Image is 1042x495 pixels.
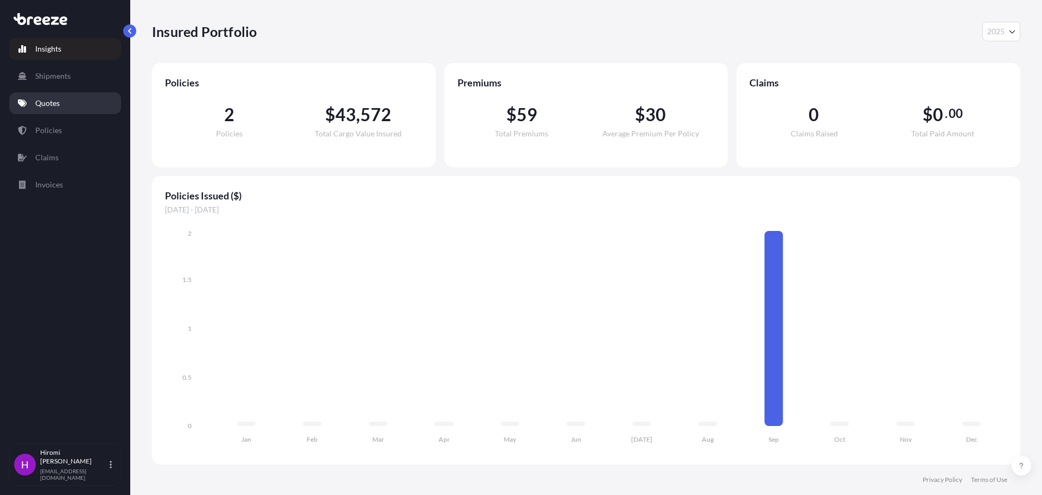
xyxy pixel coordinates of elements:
[949,109,963,118] span: 00
[35,43,61,54] p: Insights
[21,459,29,470] span: H
[791,130,838,137] span: Claims Raised
[35,98,60,109] p: Quotes
[517,106,537,123] span: 59
[35,125,62,136] p: Policies
[188,324,192,333] tspan: 1
[165,204,1007,215] span: [DATE] - [DATE]
[9,65,121,87] a: Shipments
[439,435,450,443] tspan: Apr
[40,468,107,481] p: [EMAIL_ADDRESS][DOMAIN_NAME]
[987,26,1005,37] span: 2025
[768,435,779,443] tspan: Sep
[602,130,699,137] span: Average Premium Per Policy
[165,189,1007,202] span: Policies Issued ($)
[165,76,423,89] span: Policies
[35,71,71,82] p: Shipments
[182,275,192,284] tspan: 1.5
[504,435,517,443] tspan: May
[923,106,933,123] span: $
[9,92,121,114] a: Quotes
[945,109,948,118] span: .
[307,435,317,443] tspan: Feb
[809,106,819,123] span: 0
[9,174,121,196] a: Invoices
[152,23,257,40] p: Insured Portfolio
[834,435,846,443] tspan: Oct
[216,130,243,137] span: Policies
[458,76,715,89] span: Premiums
[923,475,962,484] a: Privacy Policy
[9,120,121,141] a: Policies
[900,435,912,443] tspan: Nov
[911,130,974,137] span: Total Paid Amount
[635,106,645,123] span: $
[933,106,943,123] span: 0
[325,106,335,123] span: $
[982,22,1020,41] button: Year Selector
[356,106,360,123] span: ,
[571,435,581,443] tspan: Jun
[702,435,714,443] tspan: Aug
[242,435,251,443] tspan: Jan
[966,435,977,443] tspan: Dec
[645,106,666,123] span: 30
[335,106,356,123] span: 43
[749,76,1007,89] span: Claims
[9,38,121,60] a: Insights
[360,106,392,123] span: 572
[631,435,652,443] tspan: [DATE]
[315,130,402,137] span: Total Cargo Value Insured
[495,130,548,137] span: Total Premiums
[188,422,192,430] tspan: 0
[182,373,192,381] tspan: 0.5
[9,147,121,168] a: Claims
[372,435,384,443] tspan: Mar
[506,106,517,123] span: $
[35,152,59,163] p: Claims
[35,179,63,190] p: Invoices
[188,229,192,237] tspan: 2
[40,448,107,466] p: Hiromi [PERSON_NAME]
[971,475,1007,484] a: Terms of Use
[224,106,234,123] span: 2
